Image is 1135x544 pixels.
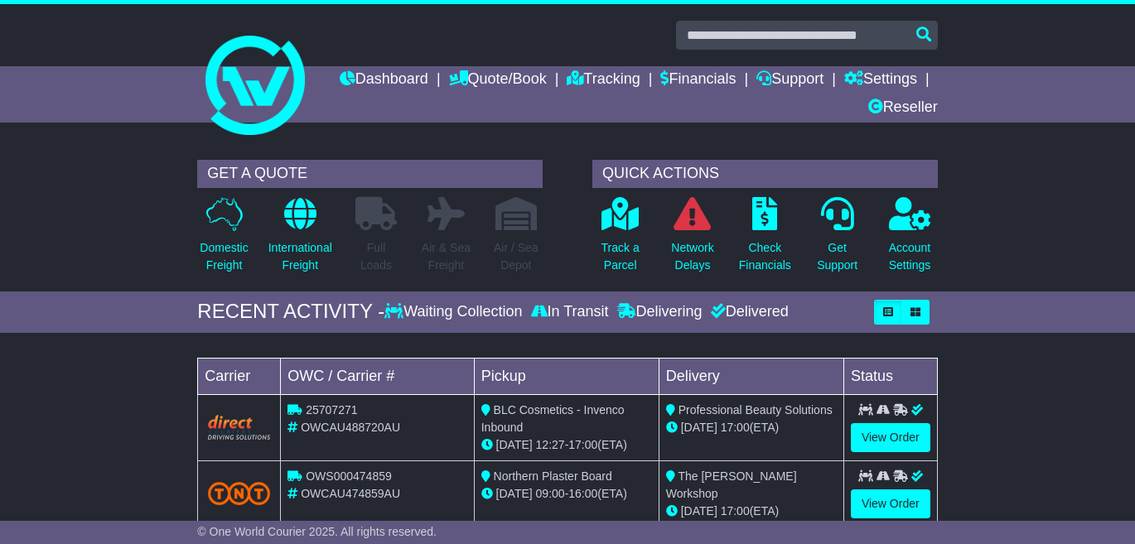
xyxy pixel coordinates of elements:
[670,196,714,283] a: NetworkDelays
[384,303,526,321] div: Waiting Collection
[666,503,837,520] div: (ETA)
[868,94,938,123] a: Reseller
[843,358,937,394] td: Status
[494,239,539,274] p: Air / Sea Depot
[851,423,930,452] a: View Order
[449,66,547,94] a: Quote/Book
[355,239,397,274] p: Full Loads
[536,438,565,451] span: 12:27
[681,504,717,518] span: [DATE]
[496,438,533,451] span: [DATE]
[200,239,248,274] p: Domestic Freight
[739,239,791,274] p: Check Financials
[707,303,789,321] div: Delivered
[197,300,384,324] div: RECENT ACTIVITY -
[306,403,357,416] span: 25707271
[199,196,249,283] a: DomesticFreight
[889,239,931,274] p: Account Settings
[208,415,270,440] img: Direct.png
[738,196,792,283] a: CheckFinancials
[481,403,625,434] span: BLC Cosmetics - Invenco Inbound
[568,438,597,451] span: 17:00
[527,303,613,321] div: In Transit
[666,469,797,500] span: The [PERSON_NAME] Workshop
[601,196,640,283] a: Track aParcel
[567,66,640,94] a: Tracking
[888,196,932,283] a: AccountSettings
[681,421,717,434] span: [DATE]
[816,196,858,283] a: GetSupport
[422,239,471,274] p: Air & Sea Freight
[301,421,400,434] span: OWCAU488720AU
[198,358,281,394] td: Carrier
[197,160,543,188] div: GET A QUOTE
[474,358,659,394] td: Pickup
[601,239,640,274] p: Track a Parcel
[197,525,437,538] span: © One World Courier 2025. All rights reserved.
[536,487,565,500] span: 09:00
[268,239,332,274] p: International Freight
[306,469,392,483] span: OWS000474859
[268,196,333,283] a: InternationalFreight
[613,303,707,321] div: Delivering
[844,66,917,94] a: Settings
[671,239,713,274] p: Network Delays
[481,436,652,454] div: - (ETA)
[494,469,612,483] span: Northern Plaster Board
[496,487,533,500] span: [DATE]
[208,482,270,504] img: TNT_Domestic.png
[817,239,857,274] p: Get Support
[666,419,837,436] div: (ETA)
[659,358,843,394] td: Delivery
[340,66,428,94] a: Dashboard
[660,66,736,94] a: Financials
[568,487,597,500] span: 16:00
[679,403,833,416] span: Professional Beauty Solutions
[851,489,930,518] a: View Order
[481,485,652,503] div: - (ETA)
[756,66,823,94] a: Support
[721,504,750,518] span: 17:00
[301,487,400,500] span: OWCAU474859AU
[281,358,474,394] td: OWC / Carrier #
[721,421,750,434] span: 17:00
[592,160,938,188] div: QUICK ACTIONS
